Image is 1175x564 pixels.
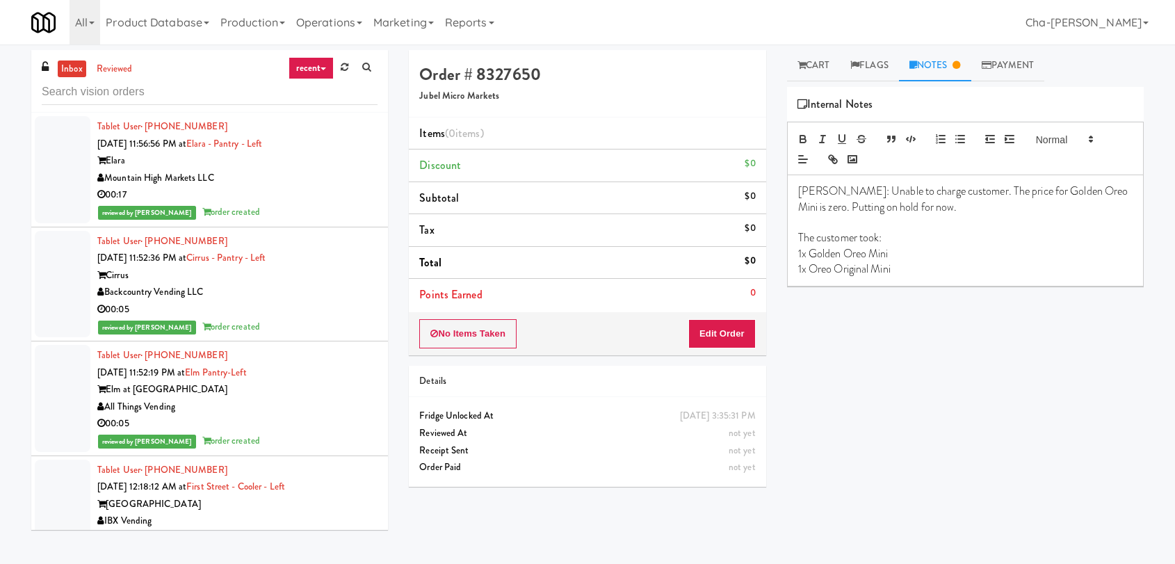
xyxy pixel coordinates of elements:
div: 00:05 [97,301,378,319]
div: [DATE] 3:35:31 PM [680,408,756,425]
h4: Order # 8327650 [419,65,755,83]
div: $0 [745,155,755,172]
div: $0 [745,252,755,270]
span: Tax [419,222,434,238]
p: [PERSON_NAME]: Unable to charge customer. The price for Golden Oreo Mini is zero. Putting on hold... [798,184,1133,215]
div: Fridge Unlocked At [419,408,755,425]
span: [DATE] 11:52:19 PM at [97,366,185,379]
p: The customer took: [798,230,1133,245]
img: Micromart [31,10,56,35]
span: · [PHONE_NUMBER] [140,234,227,248]
a: Cart [787,50,841,81]
a: reviewed [93,61,136,78]
a: Elm Pantry-Left [185,366,247,379]
span: Internal Notes [797,94,873,115]
span: · [PHONE_NUMBER] [140,348,227,362]
div: Receipt Sent [419,442,755,460]
span: Total [419,255,441,271]
li: Tablet User· [PHONE_NUMBER][DATE] 11:56:56 PM atElara - Pantry - LeftElaraMountain High Markets L... [31,113,388,227]
a: Notes [899,50,971,81]
div: Elara [97,152,378,170]
a: Tablet User· [PHONE_NUMBER] [97,120,227,133]
span: · [PHONE_NUMBER] [140,463,227,476]
div: Details [419,373,755,390]
div: IBX Vending [97,513,378,530]
div: [GEOGRAPHIC_DATA] [97,496,378,513]
span: not yet [729,460,756,474]
span: reviewed by [PERSON_NAME] [98,435,196,449]
ng-pluralize: items [455,125,480,141]
a: First Street - Cooler - Left [186,480,285,493]
a: inbox [58,61,86,78]
span: Subtotal [419,190,459,206]
div: Mountain High Markets LLC [97,170,378,187]
input: Search vision orders [42,79,378,105]
li: Tablet User· [PHONE_NUMBER][DATE] 11:52:36 PM atCirrus - Pantry - LeftCirrusBackcountry Vending L... [31,227,388,342]
a: Tablet User· [PHONE_NUMBER] [97,463,227,476]
span: (0 ) [445,125,484,141]
div: $0 [745,220,755,237]
span: not yet [729,426,756,440]
div: 00:05 [97,415,378,433]
h5: Jubel Micro Markets [419,91,755,102]
span: order created [202,434,260,447]
div: Order Paid [419,459,755,476]
span: [DATE] 11:52:36 PM at [97,251,186,264]
li: Tablet User· [PHONE_NUMBER][DATE] 11:52:19 PM atElm Pantry-LeftElm at [GEOGRAPHIC_DATA]All Things... [31,341,388,456]
div: Reviewed At [419,425,755,442]
span: order created [202,205,260,218]
span: Discount [419,157,461,173]
div: Elm at [GEOGRAPHIC_DATA] [97,381,378,398]
div: Cirrus [97,267,378,284]
span: order created [202,320,260,333]
span: Items [419,125,483,141]
a: Flags [840,50,899,81]
span: Points Earned [419,287,482,303]
a: Elara - Pantry - Left [186,137,262,150]
span: · [PHONE_NUMBER] [140,120,227,133]
p: 1x Golden Oreo Mini [798,246,1133,261]
span: reviewed by [PERSON_NAME] [98,206,196,220]
div: 0 [750,284,756,302]
div: $0 [745,188,755,205]
div: All Things Vending [97,398,378,416]
span: not yet [729,444,756,457]
span: [DATE] 12:18:12 AM at [97,480,186,493]
span: reviewed by [PERSON_NAME] [98,321,196,335]
a: Tablet User· [PHONE_NUMBER] [97,234,227,248]
a: recent [289,57,334,79]
button: Edit Order [688,319,756,348]
span: [DATE] 11:56:56 PM at [97,137,186,150]
a: Payment [971,50,1045,81]
div: Backcountry Vending LLC [97,284,378,301]
a: Cirrus - Pantry - Left [186,251,266,264]
div: 00:17 [97,186,378,204]
p: 1x Oreo Original Mini [798,261,1133,277]
button: No Items Taken [419,319,517,348]
a: Tablet User· [PHONE_NUMBER] [97,348,227,362]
